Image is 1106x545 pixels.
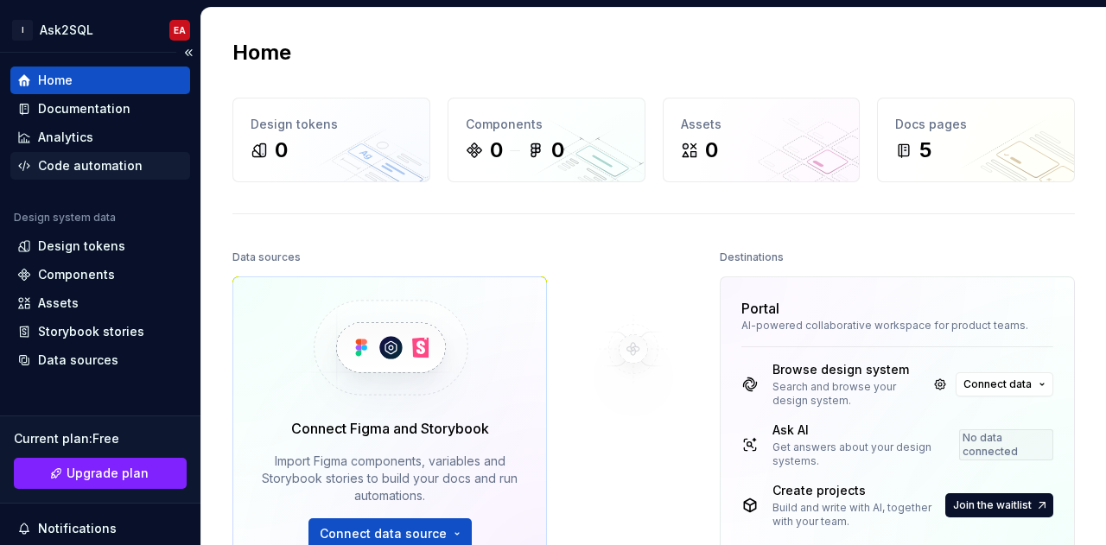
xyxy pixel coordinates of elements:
[945,493,1053,517] button: Join the waitlist
[772,361,925,378] div: Browse design system
[38,323,144,340] div: Storybook stories
[320,525,447,542] span: Connect data source
[14,211,116,225] div: Design system data
[953,498,1032,512] span: Join the waitlist
[174,23,186,37] div: EA
[38,72,73,89] div: Home
[10,67,190,94] a: Home
[10,124,190,151] a: Analytics
[741,298,779,319] div: Portal
[275,136,288,164] div: 0
[10,289,190,317] a: Assets
[10,152,190,180] a: Code automation
[10,232,190,260] a: Design tokens
[67,465,149,482] span: Upgrade plan
[10,346,190,374] a: Data sources
[877,98,1075,182] a: Docs pages5
[251,116,412,133] div: Design tokens
[772,482,942,499] div: Create projects
[772,421,956,439] div: Ask AI
[38,520,117,537] div: Notifications
[38,238,125,255] div: Design tokens
[257,453,522,504] div: Import Figma components, variables and Storybook stories to build your docs and run automations.
[956,372,1053,396] button: Connect data
[772,380,925,408] div: Search and browse your design system.
[681,116,842,133] div: Assets
[919,136,931,164] div: 5
[38,295,79,312] div: Assets
[232,39,291,67] h2: Home
[959,429,1053,460] div: No data connected
[772,440,956,468] div: Get answers about your design systems.
[14,458,187,489] button: Upgrade plan
[38,100,130,117] div: Documentation
[741,319,1053,333] div: AI-powered collaborative workspace for product teams.
[38,129,93,146] div: Analytics
[232,245,301,269] div: Data sources
[448,98,645,182] a: Components00
[10,515,190,542] button: Notifications
[14,430,187,447] div: Current plan : Free
[551,136,564,164] div: 0
[38,266,115,283] div: Components
[720,245,784,269] div: Destinations
[38,352,118,369] div: Data sources
[466,116,627,133] div: Components
[10,95,190,123] a: Documentation
[176,41,200,65] button: Collapse sidebar
[663,98,861,182] a: Assets0
[291,418,489,439] div: Connect Figma and Storybook
[490,136,503,164] div: 0
[772,501,942,529] div: Build and write with AI, together with your team.
[705,136,718,164] div: 0
[10,261,190,288] a: Components
[40,22,93,39] div: Ask2SQL
[963,377,1032,391] span: Connect data
[38,157,143,174] div: Code automation
[895,116,1057,133] div: Docs pages
[3,11,197,48] button: IAsk2SQLEA
[232,98,430,182] a: Design tokens0
[10,318,190,345] a: Storybook stories
[12,20,33,41] div: I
